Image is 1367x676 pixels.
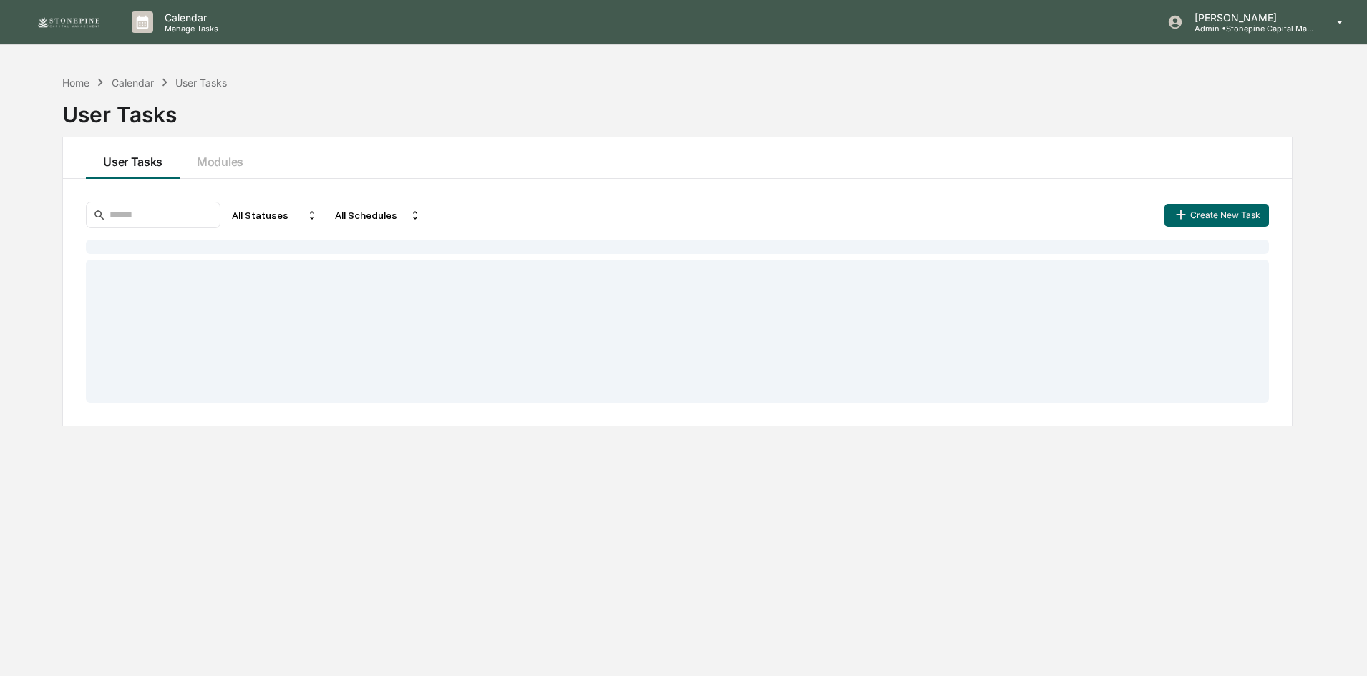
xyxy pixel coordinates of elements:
[175,77,227,89] div: User Tasks
[153,24,225,34] p: Manage Tasks
[153,11,225,24] p: Calendar
[34,15,103,29] img: logo
[112,77,154,89] div: Calendar
[1183,11,1316,24] p: [PERSON_NAME]
[226,204,323,227] div: All Statuses
[62,77,89,89] div: Home
[329,204,427,227] div: All Schedules
[1183,24,1316,34] p: Admin • Stonepine Capital Management
[1164,204,1269,227] button: Create New Task
[86,137,180,179] button: User Tasks
[180,137,261,179] button: Modules
[62,90,1293,127] div: User Tasks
